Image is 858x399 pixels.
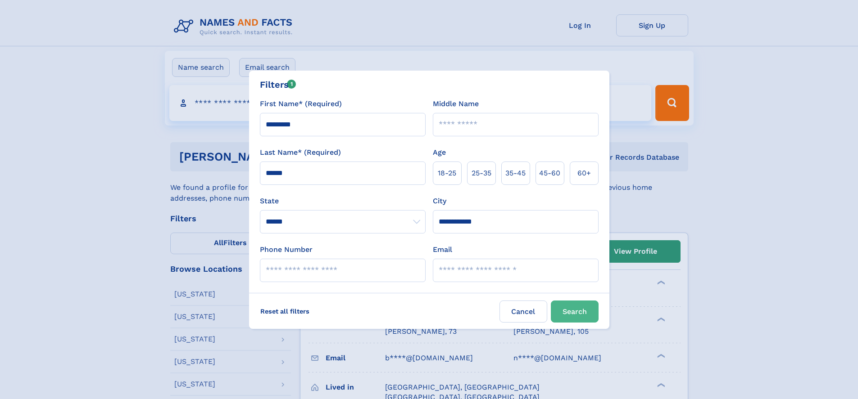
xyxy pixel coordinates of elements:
[260,147,341,158] label: Last Name* (Required)
[260,99,342,109] label: First Name* (Required)
[433,147,446,158] label: Age
[254,300,315,322] label: Reset all filters
[505,168,526,179] span: 35‑45
[499,300,547,323] label: Cancel
[551,300,599,323] button: Search
[433,244,452,255] label: Email
[577,168,591,179] span: 60+
[433,99,479,109] label: Middle Name
[260,196,426,206] label: State
[433,196,446,206] label: City
[472,168,491,179] span: 25‑35
[539,168,560,179] span: 45‑60
[260,78,296,91] div: Filters
[260,244,313,255] label: Phone Number
[438,168,456,179] span: 18‑25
